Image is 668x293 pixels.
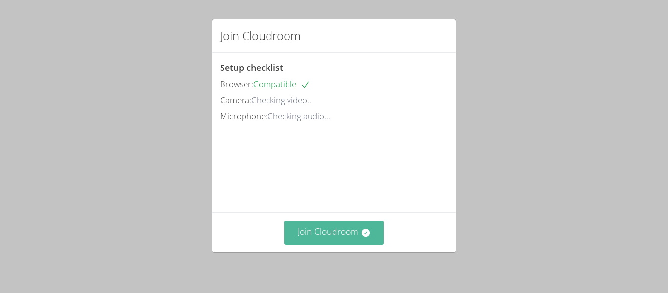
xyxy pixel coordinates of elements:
span: Browser: [220,78,253,90]
h2: Join Cloudroom [220,27,301,45]
span: Setup checklist [220,62,283,73]
span: Compatible [253,78,310,90]
span: Microphone: [220,111,267,122]
span: Checking video... [251,94,313,106]
button: Join Cloudroom [284,221,384,245]
span: Checking audio... [267,111,330,122]
span: Camera: [220,94,251,106]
